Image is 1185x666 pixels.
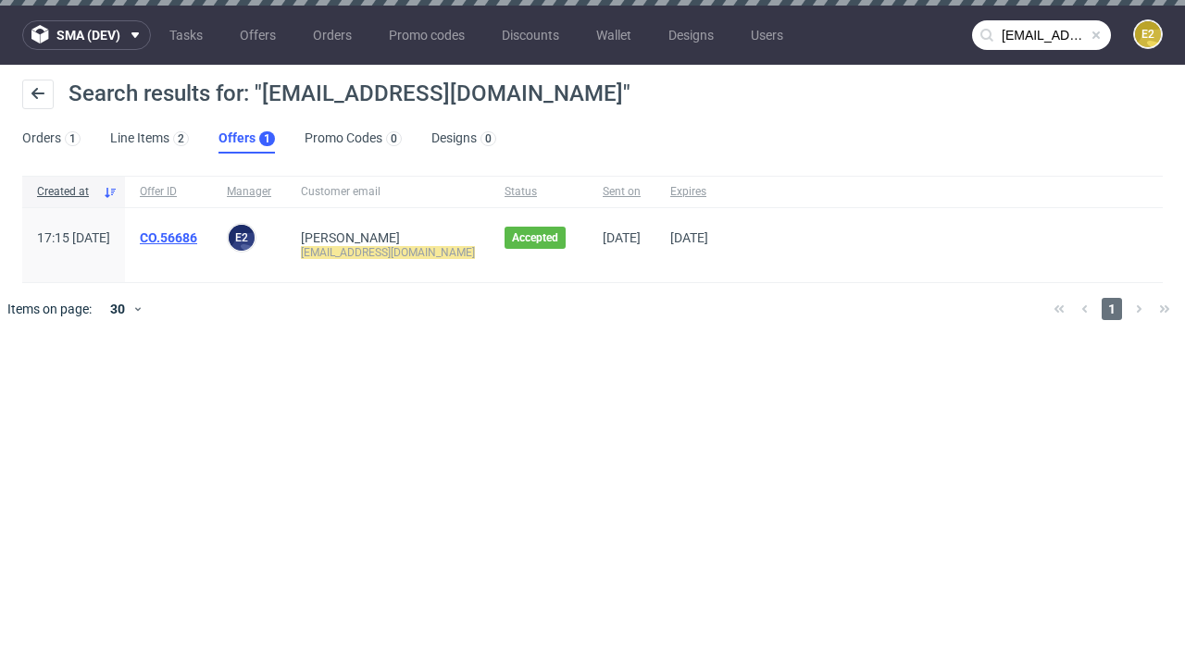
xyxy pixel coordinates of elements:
span: [DATE] [603,230,641,245]
span: 17:15 [DATE] [37,230,110,245]
span: Customer email [301,184,475,200]
a: Orders1 [22,124,81,154]
div: 1 [69,132,76,145]
a: Offers1 [218,124,275,154]
a: Wallet [585,20,642,50]
span: Items on page: [7,300,92,318]
span: Sent on [603,184,641,200]
mark: [EMAIL_ADDRESS][DOMAIN_NAME] [301,246,475,259]
span: Status [505,184,573,200]
a: [PERSON_NAME] [301,230,400,245]
div: 2 [178,132,184,145]
span: Expires [670,184,708,200]
span: 1 [1102,298,1122,320]
a: Orders [302,20,363,50]
a: Designs [657,20,725,50]
a: CO.56686 [140,230,197,245]
span: Search results for: "[EMAIL_ADDRESS][DOMAIN_NAME]" [69,80,630,106]
div: 1 [264,132,270,145]
span: Accepted [512,230,558,245]
figcaption: e2 [1135,21,1161,47]
span: Offer ID [140,184,197,200]
span: Created at [37,184,95,200]
button: sma (dev) [22,20,151,50]
a: Promo Codes0 [305,124,402,154]
a: Line Items2 [110,124,189,154]
a: Offers [229,20,287,50]
a: Designs0 [431,124,496,154]
div: 30 [99,296,132,322]
a: Discounts [491,20,570,50]
span: Manager [227,184,271,200]
div: 0 [391,132,397,145]
figcaption: e2 [229,225,255,251]
a: Users [740,20,794,50]
span: [DATE] [670,230,708,245]
a: Promo codes [378,20,476,50]
span: sma (dev) [56,29,120,42]
div: 0 [485,132,492,145]
a: Tasks [158,20,214,50]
